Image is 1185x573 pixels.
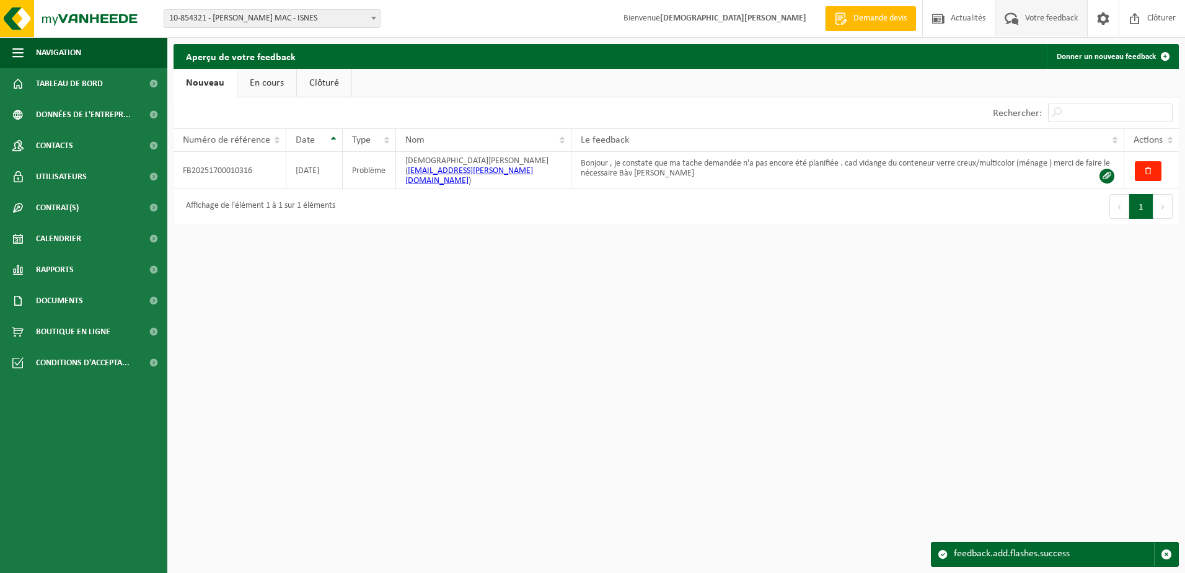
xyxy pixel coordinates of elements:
[850,12,910,25] span: Demande devis
[36,99,131,130] span: Données de l'entrepr...
[36,161,87,192] span: Utilisateurs
[36,316,110,347] span: Boutique en ligne
[164,10,380,27] span: 10-854321 - ELIA CRÉALYS MAC - ISNES
[164,9,381,28] span: 10-854321 - ELIA CRÉALYS MAC - ISNES
[183,135,270,145] span: Numéro de référence
[36,347,130,378] span: Conditions d'accepta...
[954,543,1154,566] div: feedback.add.flashes.success
[36,254,74,285] span: Rapports
[352,135,371,145] span: Type
[36,130,73,161] span: Contacts
[405,166,533,185] a: [EMAIL_ADDRESS][PERSON_NAME][DOMAIN_NAME]
[297,69,351,97] a: Clôturé
[286,152,343,189] td: [DATE]
[36,223,81,254] span: Calendrier
[571,152,1124,189] td: Bonjour , je constate que ma tache demandée n'a pas encore été planifiée . cad vidange du contene...
[180,195,335,218] div: Affichage de l'élément 1 à 1 sur 1 éléments
[343,152,396,189] td: Problème
[174,152,286,189] td: FB20251700010316
[174,44,308,68] h2: Aperçu de votre feedback
[36,37,81,68] span: Navigation
[1047,44,1178,69] a: Donner un nouveau feedback
[1134,135,1163,145] span: Actions
[396,152,571,189] td: [DEMOGRAPHIC_DATA][PERSON_NAME] ( )
[296,135,315,145] span: Date
[1153,194,1173,219] button: Next
[1129,194,1153,219] button: 1
[405,135,425,145] span: Nom
[36,68,103,99] span: Tableau de bord
[36,285,83,316] span: Documents
[993,109,1042,118] label: Rechercher:
[36,192,79,223] span: Contrat(s)
[825,6,916,31] a: Demande devis
[581,135,629,145] span: Le feedback
[174,69,237,97] a: Nouveau
[660,14,806,23] strong: [DEMOGRAPHIC_DATA][PERSON_NAME]
[1109,194,1129,219] button: Previous
[237,69,296,97] a: En cours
